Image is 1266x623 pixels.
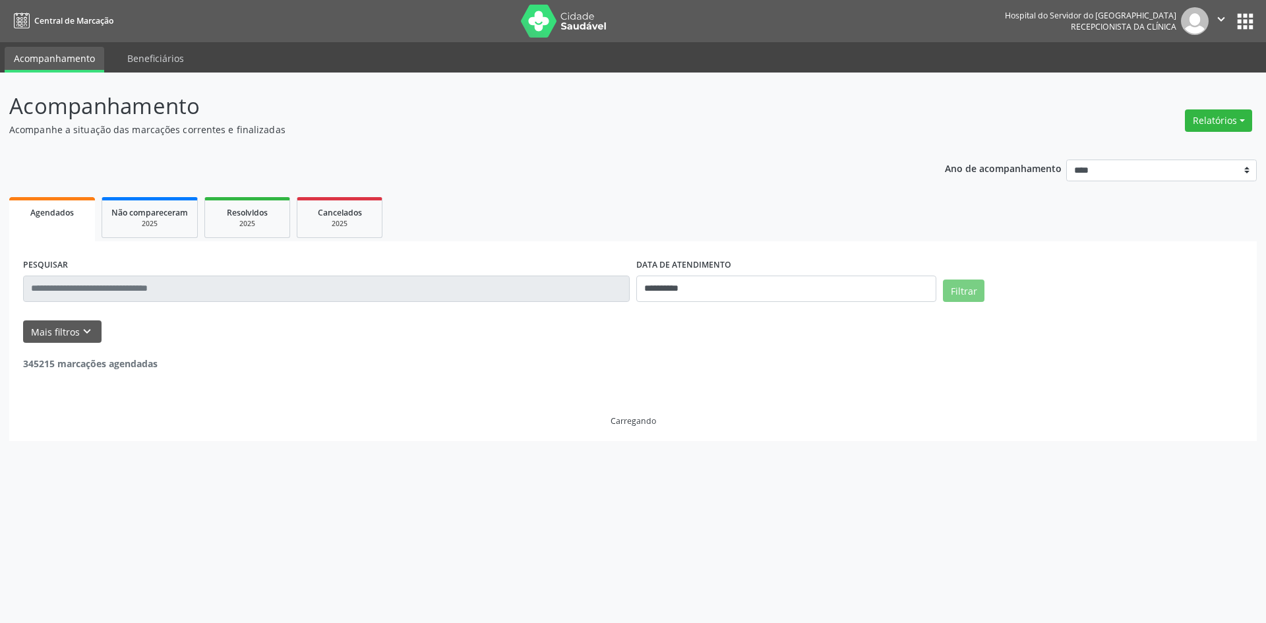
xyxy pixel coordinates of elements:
span: Recepcionista da clínica [1071,21,1176,32]
span: Não compareceram [111,207,188,218]
span: Agendados [30,207,74,218]
div: Hospital do Servidor do [GEOGRAPHIC_DATA] [1005,10,1176,21]
span: Resolvidos [227,207,268,218]
img: img [1181,7,1209,35]
label: PESQUISAR [23,255,68,276]
i: keyboard_arrow_down [80,324,94,339]
i:  [1214,12,1228,26]
a: Beneficiários [118,47,193,70]
div: 2025 [214,219,280,229]
button:  [1209,7,1234,35]
button: Relatórios [1185,109,1252,132]
button: apps [1234,10,1257,33]
strong: 345215 marcações agendadas [23,357,158,370]
p: Acompanhe a situação das marcações correntes e finalizadas [9,123,882,136]
p: Acompanhamento [9,90,882,123]
button: Mais filtroskeyboard_arrow_down [23,320,102,343]
label: DATA DE ATENDIMENTO [636,255,731,276]
div: Carregando [611,415,656,427]
div: 2025 [111,219,188,229]
a: Acompanhamento [5,47,104,73]
div: 2025 [307,219,373,229]
span: Central de Marcação [34,15,113,26]
button: Filtrar [943,280,984,302]
span: Cancelados [318,207,362,218]
p: Ano de acompanhamento [945,160,1062,176]
a: Central de Marcação [9,10,113,32]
